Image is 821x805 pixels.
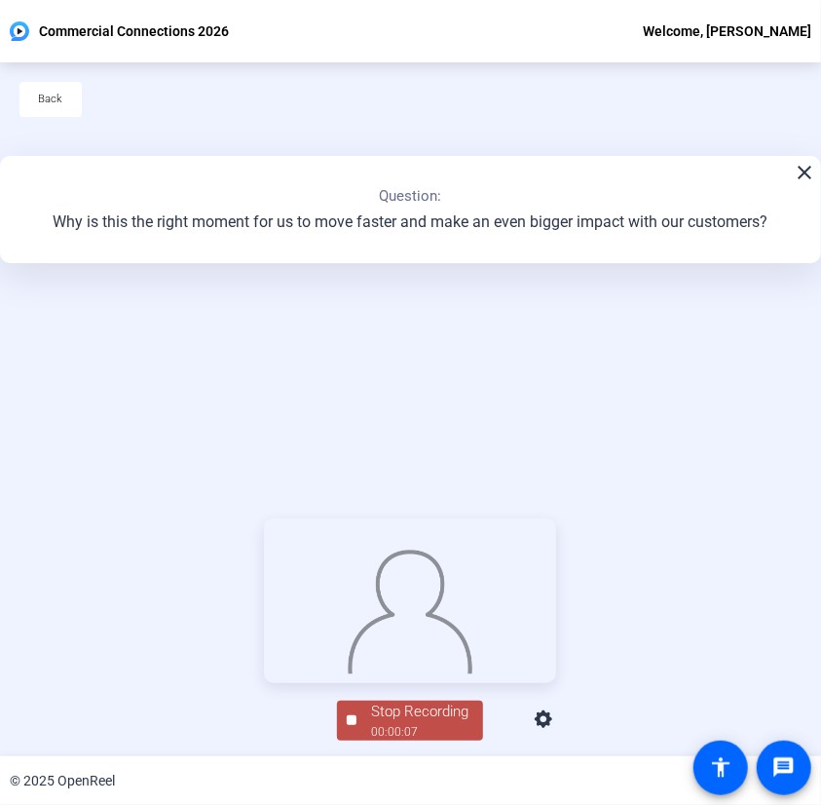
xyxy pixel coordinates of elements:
[709,756,732,780] mat-icon: accessibility
[793,161,816,184] mat-icon: close
[54,211,768,234] p: Why is this the right moment for us to move faster and make an even bigger impact with our custom...
[371,723,468,741] div: 00:00:07
[19,82,82,117] button: Back
[10,21,29,41] img: OpenReel logo
[10,771,115,791] div: © 2025 OpenReel
[380,185,442,208] p: Question:
[39,19,229,43] p: Commercial Connections 2026
[337,701,483,741] button: Stop Recording00:00:07
[371,701,468,723] div: Stop Recording
[772,756,796,780] mat-icon: message
[39,85,63,114] span: Back
[643,19,811,43] div: Welcome, [PERSON_NAME]
[348,543,474,674] img: overlay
